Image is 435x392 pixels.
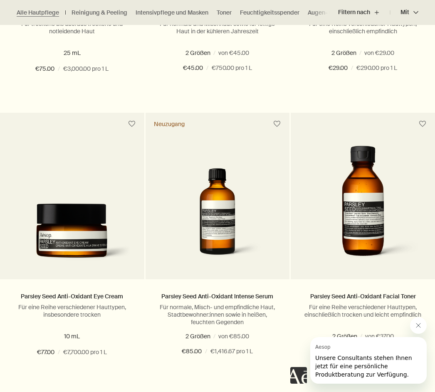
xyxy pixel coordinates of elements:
span: €77.00 [37,347,54,357]
a: Parsley Seed Anti-Oxidant Eye Cream [21,293,123,300]
a: Parsley Seed Anti-Oxidant Facial Toner in amber glass bottle [291,135,435,280]
a: Parsley Seed Anti-Oxidant Intense Serum [161,293,273,300]
span: €85.00 [182,347,202,357]
span: €29.00 [329,63,348,73]
span: 100 mL [334,49,357,57]
button: Zum Wunschzettel hinzufügen [269,117,284,131]
img: Parsley Seed Anti-Oxidant Eye Cream in amber glass jar [12,203,132,267]
button: Mit [390,2,418,22]
p: Für trockene bis überaus trockene und notleidende Haut [12,20,132,35]
span: / [351,63,353,73]
iframe: Nachricht von Aesop [310,337,427,384]
button: Filtern nach [338,2,390,22]
p: Für eine Reihe verschiedener Hauttypen, einschließlich empfindlich [303,20,423,35]
a: Reinigung & Peeling [72,9,127,17]
img: Parsley Seed Anti-Oxidant Intense Serum in amber bottle [158,151,277,267]
span: €3,000.00 pro 1 L [63,64,109,74]
p: Für eine Reihe verschiedener Hauttypen, insbesondere trocken [12,303,132,318]
span: / [58,64,60,74]
a: Feuchtigkeitsspender [240,9,299,17]
button: Zum Wunschzettel hinzufügen [124,117,139,131]
span: 120 mL [227,49,250,57]
span: 60 mL [234,332,256,340]
div: Neuzugang [154,120,185,128]
img: Parsley Seed Anti-Oxidant Facial Toner in amber glass bottle [303,146,423,267]
span: 60 mL refill [185,332,218,340]
p: Für normale, Misch- und empfindliche Haut, Stadtbewohner:innen sowie in heißen, feuchten Gegenden [158,303,277,326]
span: €1,416.67 pro 1 L [210,347,253,357]
span: 200 mL [373,49,398,57]
span: €75.00 [35,64,54,74]
span: €750.00 pro 1 L [212,63,252,73]
a: Augen- und Lippenpflege [308,9,378,17]
a: Alle Hautpflege [17,9,59,17]
iframe: Nachricht von Aesop schließen [410,317,427,334]
span: / [206,63,208,73]
a: Intensivpflege und Masken [136,9,208,17]
p: Für normale und Mischhaut sowie für fettige Haut in der kühleren Jahreszeit [158,20,277,35]
p: Für eine Reihe verschiedener Hauttypen, einschließlich trocken und leicht empfindlich [303,303,423,318]
button: Zum Wunschzettel hinzufügen [415,117,430,131]
span: / [205,347,207,357]
span: / [58,347,60,357]
span: €290.00 pro 1 L [356,63,397,73]
iframe: Kein Inhalt [290,367,307,384]
span: €7,700.00 pro 1 L [63,347,107,357]
span: €45.00 [183,63,203,73]
div: Aesop sagt „Unsere Consultants stehen Ihnen jetzt für eine persönliche Produktberatung zur Verfüg... [290,317,427,384]
a: Parsley Seed Anti-Oxidant Facial Toner [310,293,416,300]
a: Toner [217,9,232,17]
span: 60 mL [190,49,211,57]
a: Parsley Seed Anti-Oxidant Intense Serum in amber bottle [146,135,290,280]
